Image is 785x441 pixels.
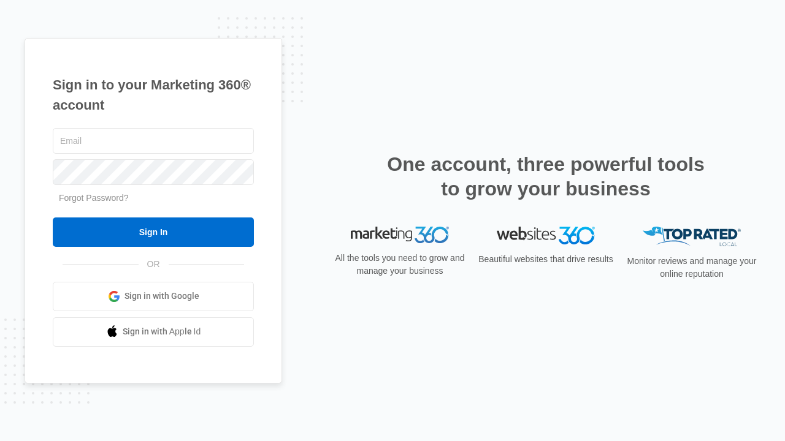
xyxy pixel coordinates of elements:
[123,325,201,338] span: Sign in with Apple Id
[383,152,708,201] h2: One account, three powerful tools to grow your business
[643,227,741,247] img: Top Rated Local
[331,252,469,277] p: All the tools you need to grow and manage your business
[623,255,760,281] p: Monitor reviews and manage your online reputation
[477,253,615,266] p: Beautiful websites that drive results
[53,75,254,115] h1: Sign in to your Marketing 360® account
[497,227,595,244] img: Websites 360
[124,290,199,303] span: Sign in with Google
[59,193,129,203] a: Forgot Password?
[139,258,169,271] span: OR
[53,282,254,311] a: Sign in with Google
[351,227,449,244] img: Marketing 360
[53,128,254,154] input: Email
[53,217,254,247] input: Sign In
[53,317,254,347] a: Sign in with Apple Id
